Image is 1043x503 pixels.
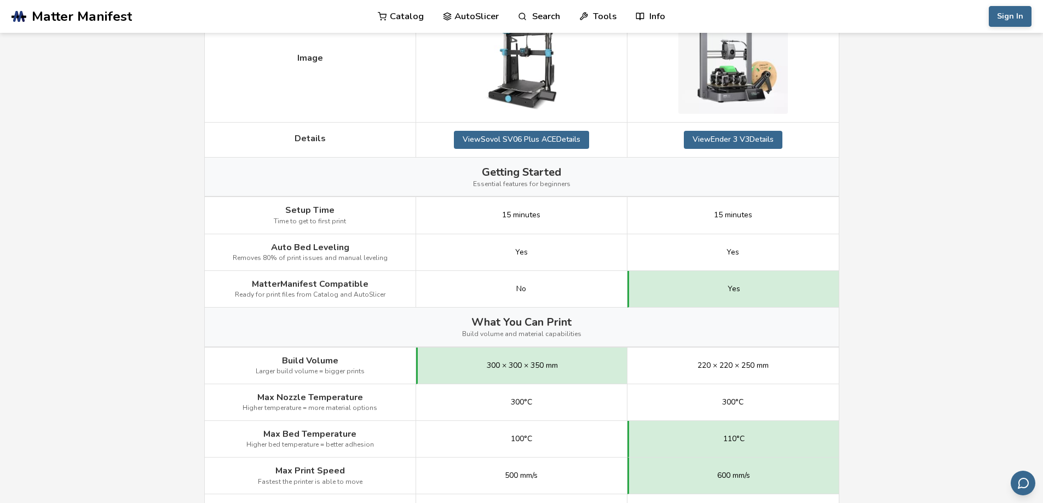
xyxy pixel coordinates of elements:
[32,9,132,24] span: Matter Manifest
[282,356,338,366] span: Build Volume
[275,466,345,476] span: Max Print Speed
[454,131,589,148] a: ViewSovol SV06 Plus ACEDetails
[233,255,388,262] span: Removes 80% of print issues and manual leveling
[462,331,581,338] span: Build volume and material capabilities
[473,181,571,188] span: Essential features for beginners
[263,429,356,439] span: Max Bed Temperature
[482,166,561,178] span: Getting Started
[466,4,576,114] img: Sovol SV06 Plus ACE
[257,392,363,402] span: Max Nozzle Temperature
[252,279,368,289] span: MatterManifest Compatible
[243,404,377,412] span: Higher temperature = more material options
[723,435,745,443] span: 110°C
[511,435,532,443] span: 100°C
[717,471,750,480] span: 600 mm/s
[246,441,374,449] span: Higher bed temperature = better adhesion
[989,6,1032,27] button: Sign In
[235,291,385,299] span: Ready for print files from Catalog and AutoSlicer
[258,478,362,486] span: Fastest the printer is able to move
[274,218,346,226] span: Time to get to first print
[714,211,752,219] span: 15 minutes
[271,242,349,252] span: Auto Bed Leveling
[727,248,739,257] span: Yes
[1011,471,1035,495] button: Send feedback via email
[297,53,323,63] span: Image
[487,361,558,370] span: 300 × 300 × 350 mm
[471,316,572,328] span: What You Can Print
[515,248,528,257] span: Yes
[502,211,540,219] span: 15 minutes
[505,471,538,480] span: 500 mm/s
[698,361,769,370] span: 220 × 220 × 250 mm
[285,205,335,215] span: Setup Time
[728,285,740,293] span: Yes
[516,285,526,293] span: No
[722,398,744,407] span: 300°C
[256,368,365,375] span: Larger build volume = bigger prints
[678,4,788,114] img: Ender 3 V3
[295,134,326,143] span: Details
[511,398,532,407] span: 300°C
[684,131,782,148] a: ViewEnder 3 V3Details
